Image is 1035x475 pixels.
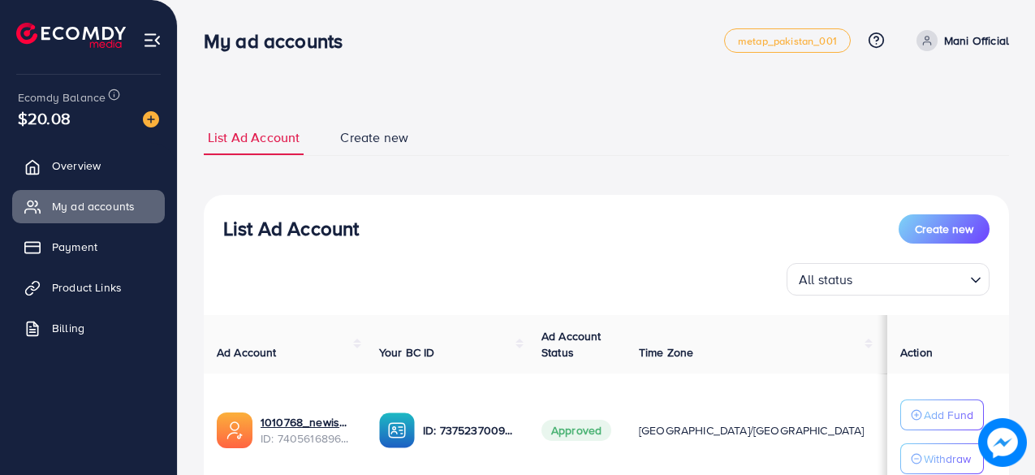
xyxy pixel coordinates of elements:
span: Time Zone [639,344,693,361]
span: Payment [52,239,97,255]
img: logo [16,23,126,48]
span: Create new [915,221,973,237]
span: ID: 7405616896047104017 [261,430,353,447]
input: Search for option [858,265,964,291]
img: image [143,111,159,127]
span: $20.08 [18,106,71,130]
div: <span class='underline'>1010768_newishrat011_1724254562912</span></br>7405616896047104017 [261,414,353,447]
a: Mani Official [910,30,1009,51]
h3: List Ad Account [223,217,359,240]
span: All status [796,268,856,291]
span: [GEOGRAPHIC_DATA]/[GEOGRAPHIC_DATA] [639,422,865,438]
span: My ad accounts [52,198,135,214]
a: Billing [12,312,165,344]
img: ic-ads-acc.e4c84228.svg [217,412,252,448]
button: Withdraw [900,443,984,474]
button: Add Fund [900,399,984,430]
a: Overview [12,149,165,182]
img: ic-ba-acc.ded83a64.svg [379,412,415,448]
a: metap_pakistan_001 [724,28,851,53]
button: Create new [899,214,990,244]
span: Your BC ID [379,344,435,361]
p: ID: 7375237009410899984 [423,421,515,440]
span: Create new [340,128,408,147]
span: Overview [52,158,101,174]
img: menu [143,31,162,50]
a: My ad accounts [12,190,165,222]
p: Add Fund [924,405,973,425]
h3: My ad accounts [204,29,356,53]
span: Billing [52,320,84,336]
span: Approved [541,420,611,441]
div: Search for option [787,263,990,296]
span: Ad Account [217,344,277,361]
span: List Ad Account [208,128,300,147]
span: Ecomdy Balance [18,89,106,106]
span: Product Links [52,279,122,296]
p: Mani Official [944,31,1009,50]
a: 1010768_newishrat011_1724254562912 [261,414,353,430]
span: Ad Account Status [541,328,602,361]
span: metap_pakistan_001 [738,36,837,46]
span: Action [900,344,933,361]
a: Product Links [12,271,165,304]
a: Payment [12,231,165,263]
img: image [978,418,1027,467]
p: Withdraw [924,449,971,469]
